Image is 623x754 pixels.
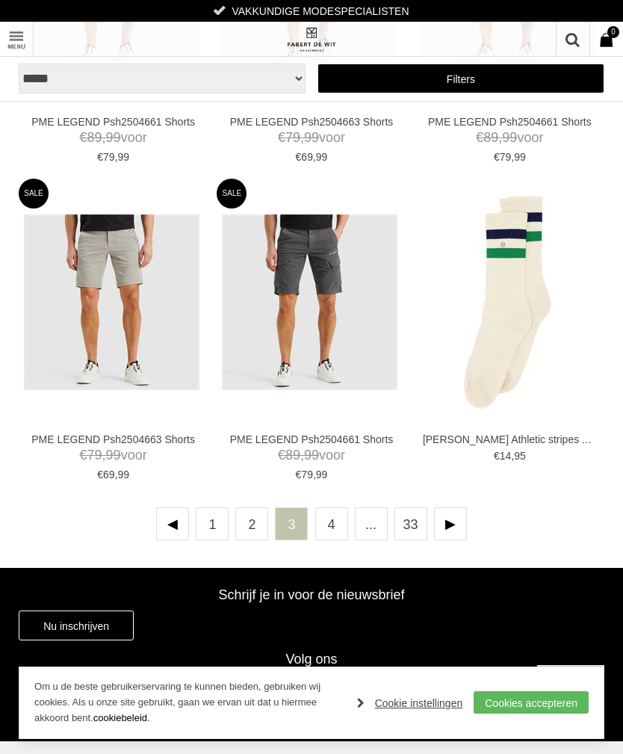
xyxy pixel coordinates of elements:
[304,448,319,463] span: 99
[537,664,604,732] a: Terug naar boven
[26,115,200,129] a: PME LEGEND Psh2504661 Shorts
[106,448,121,463] span: 99
[103,151,115,163] span: 79
[80,448,87,463] span: €
[80,130,87,145] span: €
[87,130,102,145] span: 89
[514,151,526,163] span: 99
[511,450,514,462] span: ,
[316,469,328,480] span: 99
[464,196,551,409] img: Alfredo Gonzales Athletic stripes Accessoires
[222,214,397,390] img: PME LEGEND Psh2504661 Shorts
[117,469,129,480] span: 99
[296,151,302,163] span: €
[97,469,103,480] span: €
[115,151,118,163] span: ,
[26,433,200,446] a: PME LEGEND Psh2504663 Shorts
[355,507,388,540] span: ...
[300,130,304,145] span: ,
[93,712,147,723] a: cookiebeleid
[511,151,514,163] span: ,
[103,469,115,480] span: 69
[494,450,500,462] span: €
[225,446,399,465] span: voor
[34,679,342,726] p: Om u de beste gebruikerservaring te kunnen bieden, gebruiken wij cookies. Als u onze site gebruik...
[19,640,604,678] div: Volg ons
[500,450,512,462] span: 14
[278,448,285,463] span: €
[117,151,129,163] span: 99
[476,130,483,145] span: €
[313,469,316,480] span: ,
[423,129,597,147] span: voor
[316,151,328,163] span: 99
[87,448,102,463] span: 79
[275,507,308,540] a: 3
[102,448,106,463] span: ,
[285,130,300,145] span: 79
[278,130,285,145] span: €
[357,692,463,714] a: Cookie instellingen
[315,507,348,540] a: 4
[423,433,597,446] a: [PERSON_NAME] Athletic stripes Accessoires
[514,450,526,462] span: 95
[225,433,399,446] a: PME LEGEND Psh2504661 Shorts
[26,129,200,147] span: voor
[296,469,302,480] span: €
[165,22,458,56] a: Fabert de Wit
[97,151,103,163] span: €
[394,507,427,540] a: 33
[225,115,399,129] a: PME LEGEND Psh2504663 Shorts
[498,130,502,145] span: ,
[423,115,597,129] a: PME LEGEND Psh2504661 Shorts
[19,611,134,640] a: Nu inschrijven
[500,151,512,163] span: 79
[19,587,604,603] h3: Schrijf je in voor de nieuwsbrief
[502,130,517,145] span: 99
[474,691,589,714] a: Cookies accepteren
[196,507,229,540] a: 1
[607,26,619,38] span: 0
[304,130,319,145] span: 99
[24,214,199,390] img: PME LEGEND Psh2504663 Shorts
[313,151,316,163] span: ,
[225,129,399,147] span: voor
[106,130,121,145] span: 99
[235,507,268,540] a: 2
[300,448,304,463] span: ,
[285,448,300,463] span: 89
[494,151,500,163] span: €
[301,151,313,163] span: 69
[115,469,118,480] span: ,
[26,446,200,465] span: voor
[483,130,498,145] span: 89
[102,130,106,145] span: ,
[301,469,313,480] span: 79
[285,27,338,52] img: Fabert de Wit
